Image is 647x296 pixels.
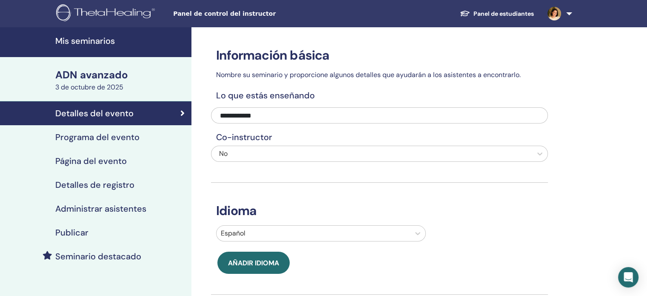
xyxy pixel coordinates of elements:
font: Detalles del evento [55,108,134,119]
font: Lo que estás enseñando [216,90,315,101]
font: Mis seminarios [55,35,115,46]
font: Información básica [216,47,330,63]
a: Panel de estudiantes [453,6,541,22]
font: Administrar asistentes [55,203,146,214]
div: Abrir Intercom Messenger [618,267,638,287]
font: Publicar [55,227,88,238]
font: Seminario destacado [55,251,141,262]
font: Co-instructor [216,132,272,143]
img: graduation-cap-white.svg [460,10,470,17]
font: Nombre su seminario y proporcione algunos detalles que ayudarán a los asistentes a encontrarlo. [216,70,521,79]
a: ADN avanzado3 de octubre de 2025 [50,68,191,92]
font: Detalles de registro [55,179,134,190]
img: default.jpg [547,7,561,20]
font: Idioma [216,202,257,219]
font: Panel de control del instructor [173,10,276,17]
font: Panel de estudiantes [473,10,534,17]
font: Página del evento [55,155,127,167]
font: Programa del evento [55,132,140,143]
font: ADN avanzado [55,68,128,81]
font: Añadir idioma [228,259,279,267]
img: logo.png [56,4,158,23]
button: Añadir idioma [217,252,290,274]
font: 3 de octubre de 2025 [55,83,123,92]
font: No [219,149,228,158]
